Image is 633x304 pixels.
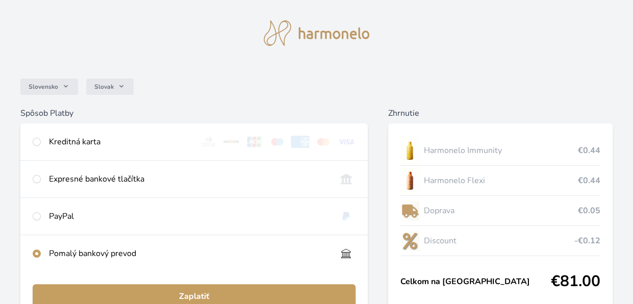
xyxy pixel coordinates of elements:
img: amex.svg [291,136,310,148]
div: PayPal [49,210,328,222]
span: Harmonelo Immunity [423,144,578,157]
span: Slovensko [29,83,58,91]
img: discover.svg [222,136,241,148]
span: -€0.12 [574,235,600,247]
span: €0.44 [578,144,600,157]
img: diners.svg [199,136,218,148]
span: €0.44 [578,174,600,187]
img: CLEAN_FLEXI_se_stinem_x-hi_(1)-lo.jpg [400,168,420,193]
span: €0.05 [578,205,600,217]
button: Slovensko [20,79,78,95]
img: jcb.svg [245,136,264,148]
img: discount-lo.png [400,228,420,254]
div: Pomalý bankový prevod [49,247,328,260]
img: bankTransfer_IBAN.svg [337,247,356,260]
img: paypal.svg [337,210,356,222]
img: logo.svg [264,20,370,46]
h6: Spôsob Platby [20,107,368,119]
h6: Zhrnutie [388,107,613,119]
button: Slovak [86,79,134,95]
img: IMMUNITY_se_stinem_x-lo.jpg [400,138,420,163]
span: €81.00 [551,272,600,291]
div: Expresné bankové tlačítka [49,173,328,185]
span: Doprava [423,205,578,217]
img: mc.svg [314,136,333,148]
span: Zaplatiť [41,290,347,302]
img: onlineBanking_SK.svg [337,173,356,185]
span: Harmonelo Flexi [423,174,578,187]
img: delivery-lo.png [400,198,420,223]
span: Celkom na [GEOGRAPHIC_DATA] [400,275,551,288]
span: Discount [423,235,574,247]
img: maestro.svg [268,136,287,148]
img: visa.svg [337,136,356,148]
div: Kreditná karta [49,136,191,148]
span: Slovak [94,83,114,91]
